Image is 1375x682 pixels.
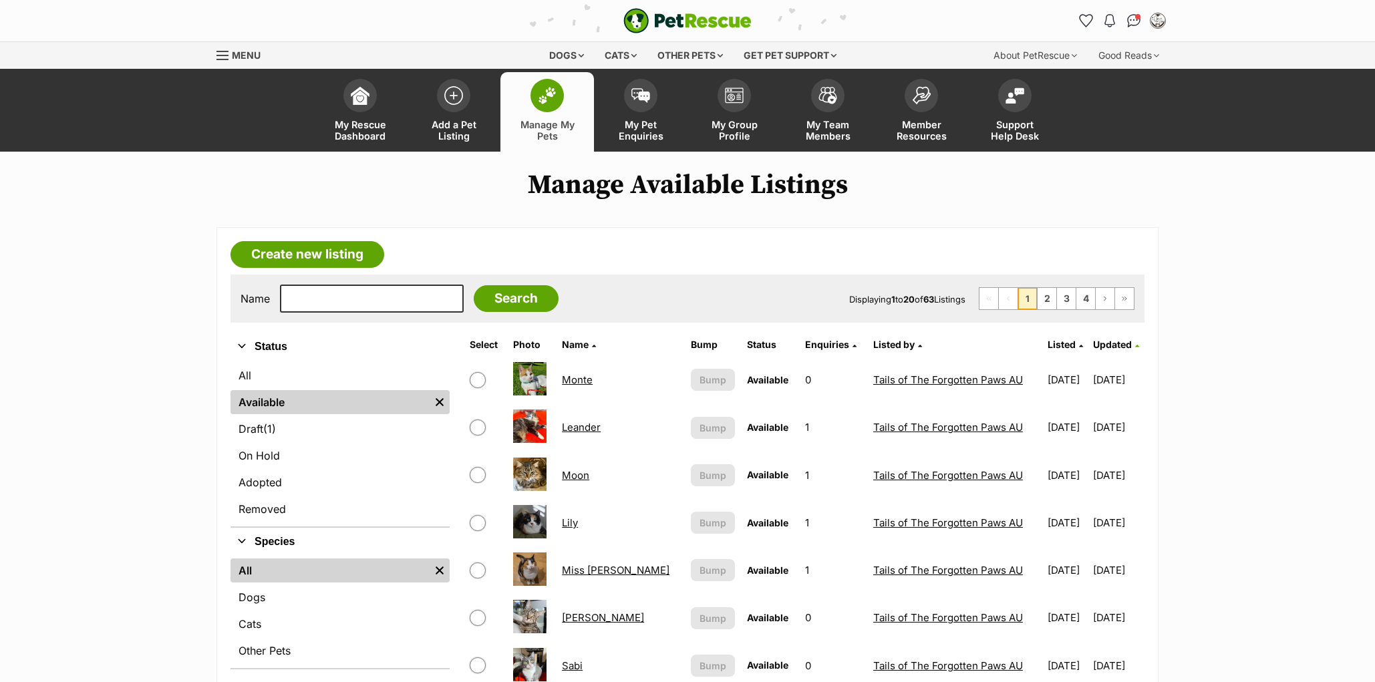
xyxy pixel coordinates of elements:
ul: Account quick links [1075,10,1169,31]
a: My Team Members [781,72,875,152]
span: Available [747,374,788,385]
strong: 63 [923,294,934,305]
button: Species [231,533,450,550]
span: Displaying to of Listings [849,294,965,305]
td: [DATE] [1093,404,1143,450]
strong: 20 [903,294,915,305]
button: Notifications [1099,10,1120,31]
th: Select [464,334,506,355]
a: Listed by [873,339,922,350]
span: My Group Profile [704,119,764,142]
th: Photo [508,334,555,355]
a: Add a Pet Listing [407,72,500,152]
a: Tails of The Forgotten Paws AU [873,421,1023,434]
span: translation missing: en.admin.listings.index.attributes.enquiries [805,339,849,350]
img: pet-enquiries-icon-7e3ad2cf08bfb03b45e93fb7055b45f3efa6380592205ae92323e6603595dc1f.svg [631,88,650,103]
span: Available [747,564,788,576]
a: Available [231,390,430,414]
a: Conversations [1123,10,1144,31]
span: My Team Members [798,119,858,142]
span: Available [747,659,788,671]
div: Get pet support [734,42,846,69]
span: Support Help Desk [985,119,1045,142]
td: 1 [800,547,867,593]
span: Bump [700,516,726,530]
a: Adopted [231,470,450,494]
th: Status [742,334,798,355]
span: Listed by [873,339,915,350]
img: team-members-icon-5396bd8760b3fe7c0b43da4ab00e1e3bb1a5d9ba89233759b79545d2d3fc5d0d.svg [818,87,837,104]
button: My account [1147,10,1169,31]
img: manage-my-pets-icon-02211641906a0b7f246fdf0571729dbe1e7629f14944591b6c1af311fb30b64b.svg [538,87,557,104]
span: Bump [700,563,726,577]
a: Favourites [1075,10,1096,31]
span: Available [747,421,788,433]
a: Moon [562,469,589,482]
td: [DATE] [1042,452,1092,498]
a: Tails of The Forgotten Paws AU [873,373,1023,386]
span: Manage My Pets [517,119,577,142]
a: PetRescue [623,8,752,33]
a: Member Resources [875,72,968,152]
span: Page 1 [1018,288,1037,309]
a: Manage My Pets [500,72,594,152]
nav: Pagination [979,287,1134,310]
strong: 1 [891,294,895,305]
a: My Pet Enquiries [594,72,687,152]
th: Bump [685,334,740,355]
span: Add a Pet Listing [424,119,484,142]
button: Bump [691,464,735,486]
a: On Hold [231,444,450,468]
a: Last page [1115,288,1134,309]
img: help-desk-icon-fdf02630f3aa405de69fd3d07c3f3aa587a6932b1a1747fa1d2bba05be0121f9.svg [1006,88,1024,104]
span: Bump [700,468,726,482]
div: Cats [595,42,646,69]
a: Monte [562,373,593,386]
td: [DATE] [1093,547,1143,593]
img: Tails of The Forgotten Paws AU profile pic [1151,14,1165,27]
img: logo-e224e6f780fb5917bec1dbf3a21bbac754714ae5b6737aabdf751b685950b380.svg [623,8,752,33]
a: Menu [216,42,270,66]
td: [DATE] [1093,594,1143,641]
td: [DATE] [1042,547,1092,593]
div: Dogs [540,42,593,69]
span: Menu [232,49,261,61]
button: Bump [691,512,735,534]
a: Dogs [231,585,450,609]
span: Bump [700,611,726,625]
span: Bump [700,659,726,673]
a: Remove filter [430,390,450,414]
input: Search [474,285,559,312]
td: [DATE] [1093,452,1143,498]
a: Listed [1048,339,1083,350]
img: notifications-46538b983faf8c2785f20acdc204bb7945ddae34d4c08c2a6579f10ce5e182be.svg [1104,14,1115,27]
button: Bump [691,559,735,581]
span: My Pet Enquiries [611,119,671,142]
a: Tails of The Forgotten Paws AU [873,611,1023,624]
span: Name [562,339,589,350]
a: Tails of The Forgotten Paws AU [873,564,1023,576]
span: (1) [263,421,276,437]
a: Create new listing [231,241,384,268]
img: chat-41dd97257d64d25036548639549fe6c8038ab92f7586957e7f3b1b290dea8141.svg [1127,14,1141,27]
span: My Rescue Dashboard [330,119,390,142]
button: Bump [691,369,735,391]
td: 1 [800,404,867,450]
div: Species [231,556,450,668]
span: Available [747,469,788,480]
td: [DATE] [1042,404,1092,450]
img: member-resources-icon-8e73f808a243e03378d46382f2149f9095a855e16c252ad45f914b54edf8863c.svg [912,86,931,104]
td: [DATE] [1042,594,1092,641]
span: First page [979,288,998,309]
span: Available [747,517,788,528]
a: Page 3 [1057,288,1076,309]
a: Other Pets [231,639,450,663]
a: My Group Profile [687,72,781,152]
button: Bump [691,417,735,439]
a: Page 2 [1038,288,1056,309]
div: Other pets [648,42,732,69]
a: Remove filter [430,558,450,582]
label: Name [241,293,270,305]
a: Miss [PERSON_NAME] [562,564,669,576]
a: Tails of The Forgotten Paws AU [873,516,1023,529]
